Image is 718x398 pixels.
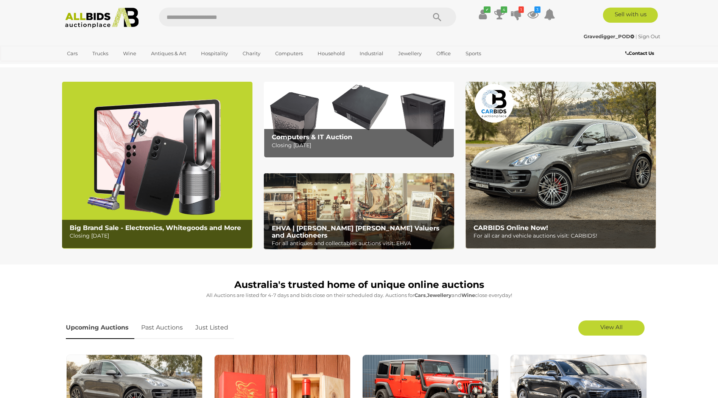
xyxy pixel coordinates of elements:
a: 4 [494,8,505,21]
i: 3 [534,6,540,13]
b: Contact Us [625,50,654,56]
p: Closing [DATE] [272,141,450,150]
a: CARBIDS Online Now! CARBIDS Online Now! For all car and vehicle auctions visit: CARBIDS! [466,82,656,249]
a: Gravedigger_POD [584,33,635,39]
img: Allbids.com.au [61,8,143,28]
a: Hospitality [196,47,233,60]
a: Cars [62,47,83,60]
a: Charity [238,47,265,60]
a: Big Brand Sale - Electronics, Whitegoods and More Big Brand Sale - Electronics, Whitegoods and Mo... [62,82,252,249]
p: For all car and vehicle auctions visit: CARBIDS! [473,231,652,241]
a: Sports [461,47,486,60]
a: Office [431,47,456,60]
a: Upcoming Auctions [66,317,134,339]
a: Computers & IT Auction Computers & IT Auction Closing [DATE] [264,82,454,158]
img: EHVA | Evans Hastings Valuers and Auctioneers [264,173,454,250]
a: Sell with us [603,8,658,23]
a: View All [578,320,645,336]
p: Closing [DATE] [70,231,248,241]
span: View All [600,323,623,331]
a: ✔ [477,8,489,21]
a: Wine [118,47,141,60]
a: Just Listed [190,317,234,339]
i: 1 [519,6,524,13]
a: 3 [527,8,539,21]
a: [GEOGRAPHIC_DATA] [62,60,126,72]
img: Big Brand Sale - Electronics, Whitegoods and More [62,82,252,249]
h1: Australia's trusted home of unique online auctions [66,280,653,290]
a: Jewellery [393,47,427,60]
i: 4 [501,6,507,13]
b: Big Brand Sale - Electronics, Whitegoods and More [70,224,241,232]
a: Antiques & Art [146,47,191,60]
b: EHVA | [PERSON_NAME] [PERSON_NAME] Valuers and Auctioneers [272,224,439,239]
strong: Cars [414,292,426,298]
i: ✔ [484,6,491,13]
p: For all antiques and collectables auctions visit: EHVA [272,239,450,248]
p: All Auctions are listed for 4-7 days and bids close on their scheduled day. Auctions for , and cl... [66,291,653,300]
strong: Jewellery [427,292,452,298]
img: Computers & IT Auction [264,82,454,158]
a: 1 [511,8,522,21]
a: Contact Us [625,49,656,58]
button: Search [418,8,456,26]
a: Past Auctions [136,317,188,339]
span: | [635,33,637,39]
a: Trucks [87,47,113,60]
strong: Wine [461,292,475,298]
b: Computers & IT Auction [272,133,352,141]
b: CARBIDS Online Now! [473,224,548,232]
a: Industrial [355,47,388,60]
a: EHVA | Evans Hastings Valuers and Auctioneers EHVA | [PERSON_NAME] [PERSON_NAME] Valuers and Auct... [264,173,454,250]
a: Household [313,47,350,60]
a: Computers [270,47,308,60]
strong: Gravedigger_POD [584,33,634,39]
a: Sign Out [638,33,660,39]
img: CARBIDS Online Now! [466,82,656,249]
